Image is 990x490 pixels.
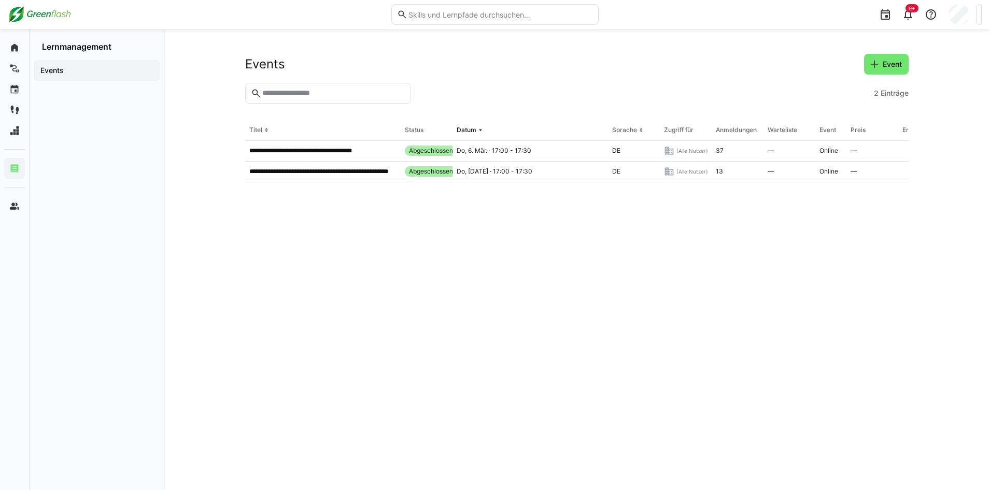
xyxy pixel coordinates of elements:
span: Do, 6. Mär. · 17:00 - 17:30 [457,147,531,155]
span: Abgeschlossen [409,147,453,155]
span: — [851,147,857,155]
div: Sprache [612,126,637,134]
h2: Events [245,56,285,72]
input: Skills und Lernpfade durchsuchen… [407,10,593,19]
div: Datum [457,126,476,134]
span: (Alle Nutzer) [676,147,708,154]
span: Einträge [881,88,909,98]
span: Abgeschlossen [409,167,453,176]
div: Anmeldungen [716,126,757,134]
span: (Alle Nutzer) [676,168,708,175]
span: Online [819,167,838,176]
span: DE [612,147,620,155]
span: — [768,167,774,176]
div: Titel [249,126,262,134]
span: 9+ [909,5,915,11]
span: — [768,147,774,155]
span: — [851,167,857,176]
span: 37 [716,147,724,155]
span: 13 [716,167,723,176]
span: Online [819,147,838,155]
span: Event [881,59,903,69]
div: Zugriff für [664,126,694,134]
span: DE [612,167,620,176]
div: Preis [851,126,866,134]
span: 2 [874,88,879,98]
div: Event [819,126,836,134]
button: Event [864,54,909,75]
div: Warteliste [768,126,797,134]
span: Do, [DATE] · 17:00 - 17:30 [457,167,532,176]
div: Status [405,126,423,134]
div: Erstellt von [902,126,935,134]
